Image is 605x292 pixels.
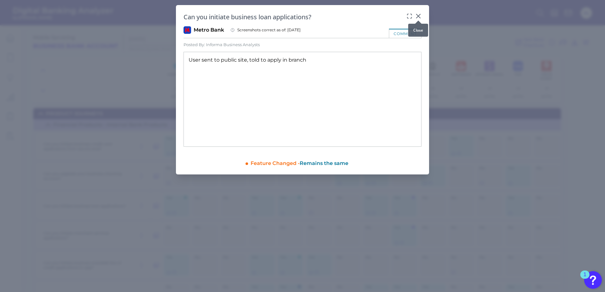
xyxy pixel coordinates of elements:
div: User sent to public site, told to apply in branch [184,52,421,147]
img: Metro Bank [184,26,191,34]
div: comment [389,29,421,38]
div: Posted By: Informa Business Analysts [184,42,260,47]
div: 1 [583,275,586,283]
span: Screenshots correct as of: [DATE] [237,27,301,33]
div: Close [408,24,428,37]
span: Metro Bank [194,27,224,33]
div: Feature Changed - [251,157,421,167]
button: Open Resource Center, 1 new notification [584,271,602,289]
h2: Can you initiate business loan applications? [184,13,404,21]
span: Remains the same [300,160,348,166]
